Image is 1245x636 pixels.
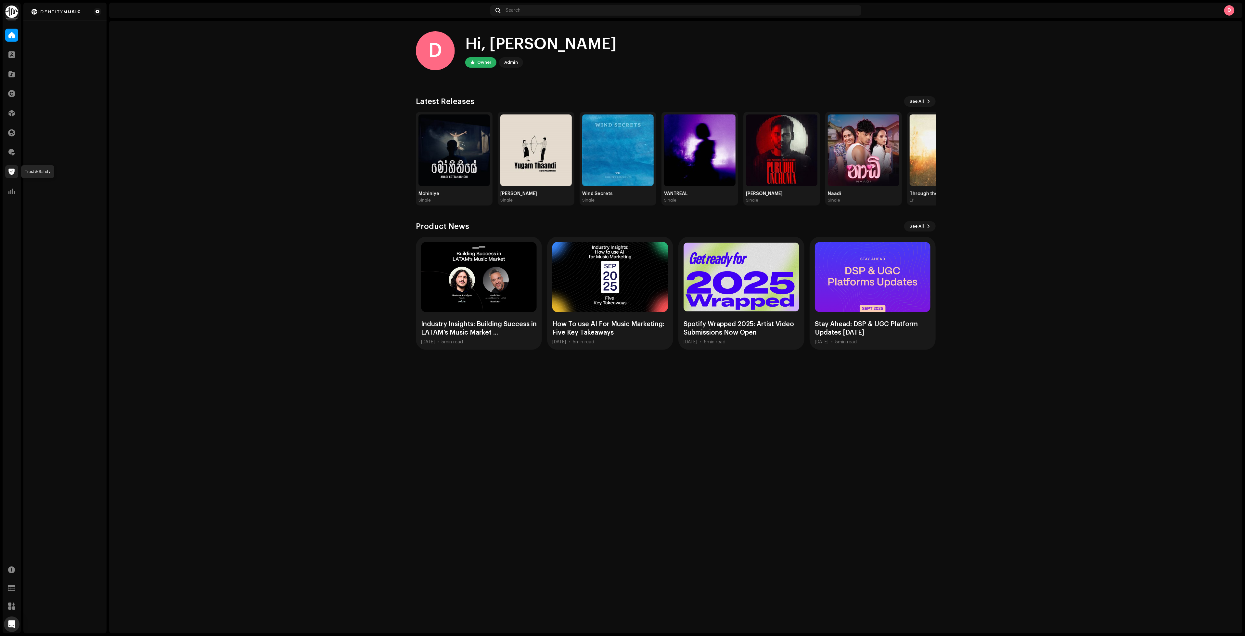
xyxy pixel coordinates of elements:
button: See All [904,96,936,107]
div: Owner [477,59,491,66]
div: [DATE] [421,339,435,345]
div: Mohiniye [418,191,490,196]
div: Stay Ahead: DSP & UGC Platform Updates [DATE] [815,320,931,337]
img: 0f74c21f-6d1c-4dbc-9196-dbddad53419e [5,5,18,18]
div: Admin [504,59,518,66]
div: Wind Secrets [582,191,654,196]
img: 699caf87-dd95-49c1-a4ef-36a5010063a0 [418,114,490,186]
img: 2d8271db-5505-4223-b535-acbbe3973654 [29,8,83,16]
img: 67c412f0-49c3-47fd-acb5-d0f34aa48070 [746,114,817,186]
div: D [1224,5,1235,16]
span: See All [909,220,924,233]
div: Naadi [828,191,899,196]
div: [PERSON_NAME] [746,191,817,196]
img: f6991c96-e776-4387-8611-34f47de5c80e [828,114,899,186]
span: min read [575,340,594,344]
div: [DATE] [815,339,828,345]
h3: Product News [416,221,469,232]
div: EP [910,198,914,203]
span: Search [506,8,520,13]
div: Industry Insights: Building Success in LATAM’s Music Market ... [421,320,537,337]
div: [PERSON_NAME] [500,191,572,196]
div: 5 [442,339,463,345]
h3: Latest Releases [416,96,474,107]
div: Single [746,198,758,203]
div: Single [664,198,676,203]
div: D [416,31,455,70]
div: Open Intercom Messenger [4,616,19,632]
img: 3d15b811-b4b4-44cc-aac6-f482b96623e8 [582,114,654,186]
div: • [700,339,701,345]
div: 5 [835,339,857,345]
div: • [831,339,833,345]
div: [DATE] [684,339,697,345]
div: Single [582,198,595,203]
div: How To use AI For Music Marketing: Five Key Takeaways [552,320,668,337]
span: min read [838,340,857,344]
div: Single [418,198,431,203]
div: 5 [704,339,725,345]
div: [DATE] [552,339,566,345]
img: d7fa6f3a-eb39-499e-aeab-4609cfce409e [910,114,981,186]
div: 5 [573,339,594,345]
span: min read [707,340,725,344]
div: Spotify Wrapped 2025: Artist Video Submissions Now Open [684,320,799,337]
div: Single [500,198,513,203]
span: See All [909,95,924,108]
div: Hi, [PERSON_NAME] [465,34,617,55]
img: 9621fbde-6043-4bd7-8054-e84758819749 [664,114,736,186]
span: min read [444,340,463,344]
img: 85b1c1e5-2c3f-4bc0-a222-082e87eb6c05 [500,114,572,186]
div: • [437,339,439,345]
button: See All [904,221,936,232]
div: Through the mist [910,191,981,196]
div: VANTREAL [664,191,736,196]
div: • [569,339,570,345]
div: Single [828,198,840,203]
